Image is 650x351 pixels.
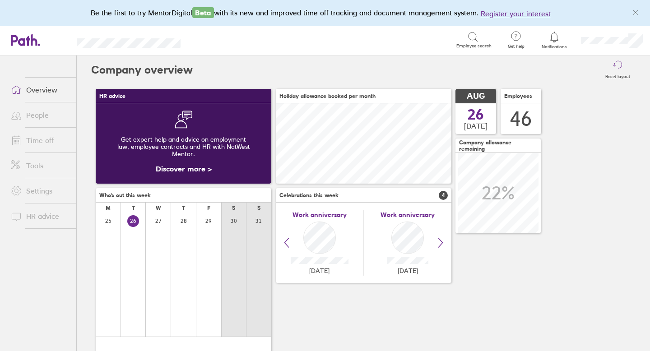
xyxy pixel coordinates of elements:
[4,81,76,99] a: Overview
[456,43,492,49] span: Employee search
[279,192,339,199] span: Celebrations this week
[540,31,569,50] a: Notifications
[4,157,76,175] a: Tools
[4,131,76,149] a: Time off
[156,164,212,173] a: Discover more >
[103,129,264,165] div: Get expert help and advice on employment law, employee contracts and HR with NatWest Mentor.
[4,106,76,124] a: People
[91,7,560,19] div: Be the first to try MentorDigital with its new and improved time off tracking and document manage...
[4,207,76,225] a: HR advice
[439,191,448,200] span: 4
[600,71,636,79] label: Reset layout
[459,139,537,152] span: Company allowance remaining
[232,205,235,211] div: S
[4,182,76,200] a: Settings
[510,107,532,130] div: 46
[467,92,485,101] span: AUG
[600,55,636,84] button: Reset layout
[257,205,260,211] div: S
[205,36,228,44] div: Search
[468,107,484,122] span: 26
[504,93,532,99] span: Employees
[398,267,418,274] span: [DATE]
[540,44,569,50] span: Notifications
[292,211,347,218] span: Work anniversary
[381,211,435,218] span: Work anniversary
[481,8,551,19] button: Register your interest
[192,7,214,18] span: Beta
[99,93,125,99] span: HR advice
[99,192,151,199] span: Who's out this week
[207,205,210,211] div: F
[279,93,376,99] span: Holiday allowance booked per month
[156,205,161,211] div: W
[309,267,330,274] span: [DATE]
[501,44,531,49] span: Get help
[132,205,135,211] div: T
[106,205,111,211] div: M
[464,122,487,130] span: [DATE]
[91,55,193,84] h2: Company overview
[182,205,185,211] div: T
